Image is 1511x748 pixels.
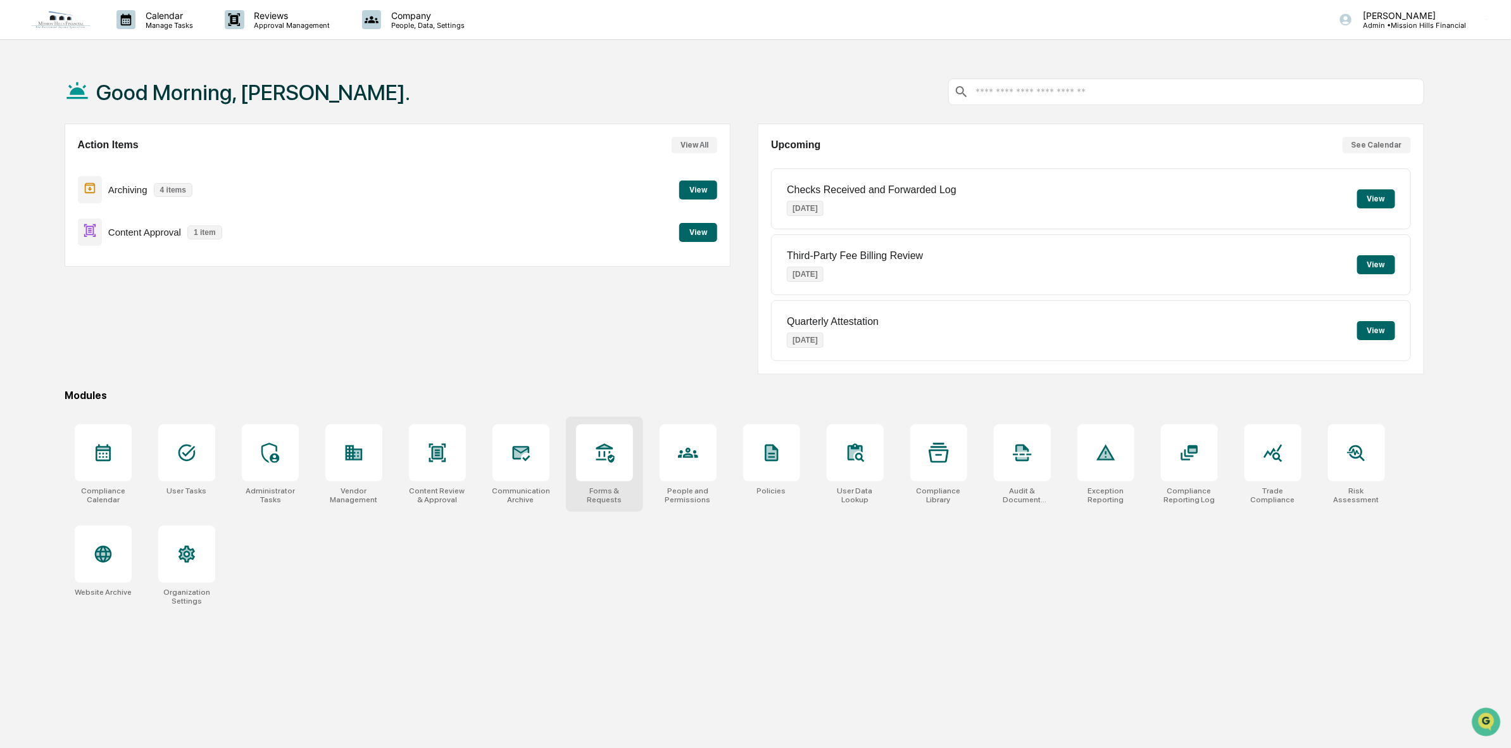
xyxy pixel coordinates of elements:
p: Reviews [244,10,337,21]
p: Company [381,10,471,21]
div: 🗄️ [92,161,102,171]
div: People and Permissions [660,486,717,504]
button: View [679,181,717,200]
p: [PERSON_NAME] [1353,10,1466,21]
button: View [1357,321,1395,340]
button: View [679,223,717,242]
div: Administrator Tasks [242,486,299,504]
p: Content Approval [108,227,181,238]
img: logo [30,10,91,29]
div: User Tasks [166,486,206,495]
h2: Action Items [78,139,139,151]
a: 🖐️Preclearance [8,155,87,177]
a: View [679,225,717,238]
div: Exception Reporting [1077,486,1134,504]
img: 1746055101610-c473b297-6a78-478c-a979-82029cc54cd1 [13,97,35,120]
span: Pylon [126,215,153,224]
div: Risk Assessment [1328,486,1385,504]
div: Modules [65,390,1424,402]
p: [DATE] [787,201,824,216]
div: We're available if you need us! [43,110,160,120]
p: People, Data, Settings [381,21,471,30]
span: Preclearance [25,160,82,172]
div: Content Review & Approval [409,486,466,504]
div: 🔎 [13,185,23,195]
div: Trade Compliance [1245,486,1301,504]
a: 🗄️Attestations [87,155,162,177]
button: View All [672,137,717,153]
div: 🖐️ [13,161,23,171]
div: Policies [757,486,786,495]
div: User Data Lookup [827,486,884,504]
p: [DATE] [787,267,824,282]
p: Checks Received and Forwarded Log [787,184,956,196]
p: How can we help? [13,27,230,47]
p: Quarterly Attestation [787,316,879,327]
div: Organization Settings [158,588,215,605]
p: Approval Management [244,21,337,30]
div: Start new chat [43,97,208,110]
button: Start new chat [215,101,230,116]
div: Audit & Document Logs [994,486,1051,504]
a: Powered byPylon [89,214,153,224]
div: Compliance Reporting Log [1161,486,1218,504]
p: 1 item [187,225,222,239]
a: 🔎Data Lookup [8,179,85,201]
div: Forms & Requests [576,486,633,504]
p: Third-Party Fee Billing Review [787,250,923,262]
button: View [1357,255,1395,274]
div: Compliance Library [910,486,967,504]
a: View [679,183,717,195]
p: Archiving [108,184,147,195]
p: Calendar [135,10,199,21]
h2: Upcoming [771,139,820,151]
span: Data Lookup [25,184,80,196]
p: [DATE] [787,333,824,348]
h1: Good Morning, [PERSON_NAME]. [96,80,411,105]
div: Compliance Calendar [75,486,132,504]
div: Website Archive [75,588,132,597]
div: Vendor Management [325,486,382,504]
iframe: Open customer support [1470,706,1505,740]
p: Admin • Mission Hills Financial [1353,21,1466,30]
p: 4 items [154,183,192,197]
button: See Calendar [1343,137,1411,153]
button: View [1357,189,1395,208]
span: Attestations [104,160,157,172]
div: Communications Archive [492,486,549,504]
p: Manage Tasks [135,21,199,30]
